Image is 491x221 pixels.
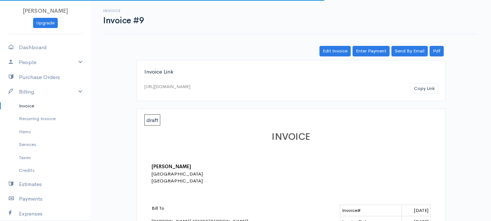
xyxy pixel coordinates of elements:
p: Bill To [152,205,279,212]
a: Edit Invoice [319,46,351,56]
h6: Invoice [103,9,144,13]
span: [PERSON_NAME] [23,7,68,14]
a: Send By Email [391,46,428,56]
div: [URL][DOMAIN_NAME] [144,83,190,90]
b: [PERSON_NAME] [152,163,191,170]
a: Enter Payment [353,46,390,56]
h1: Invoice #9 [103,16,144,25]
a: Upgrade [33,18,58,28]
button: Copy Link [411,83,438,94]
td: Invoice# [340,205,402,216]
td: [DATE] [402,205,430,216]
a: Pdf [430,46,444,56]
span: draft [144,114,160,126]
div: Invoice Link [144,68,438,76]
div: [GEOGRAPHIC_DATA] [GEOGRAPHIC_DATA] [152,170,279,185]
h1: INVOICE [152,132,431,142]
